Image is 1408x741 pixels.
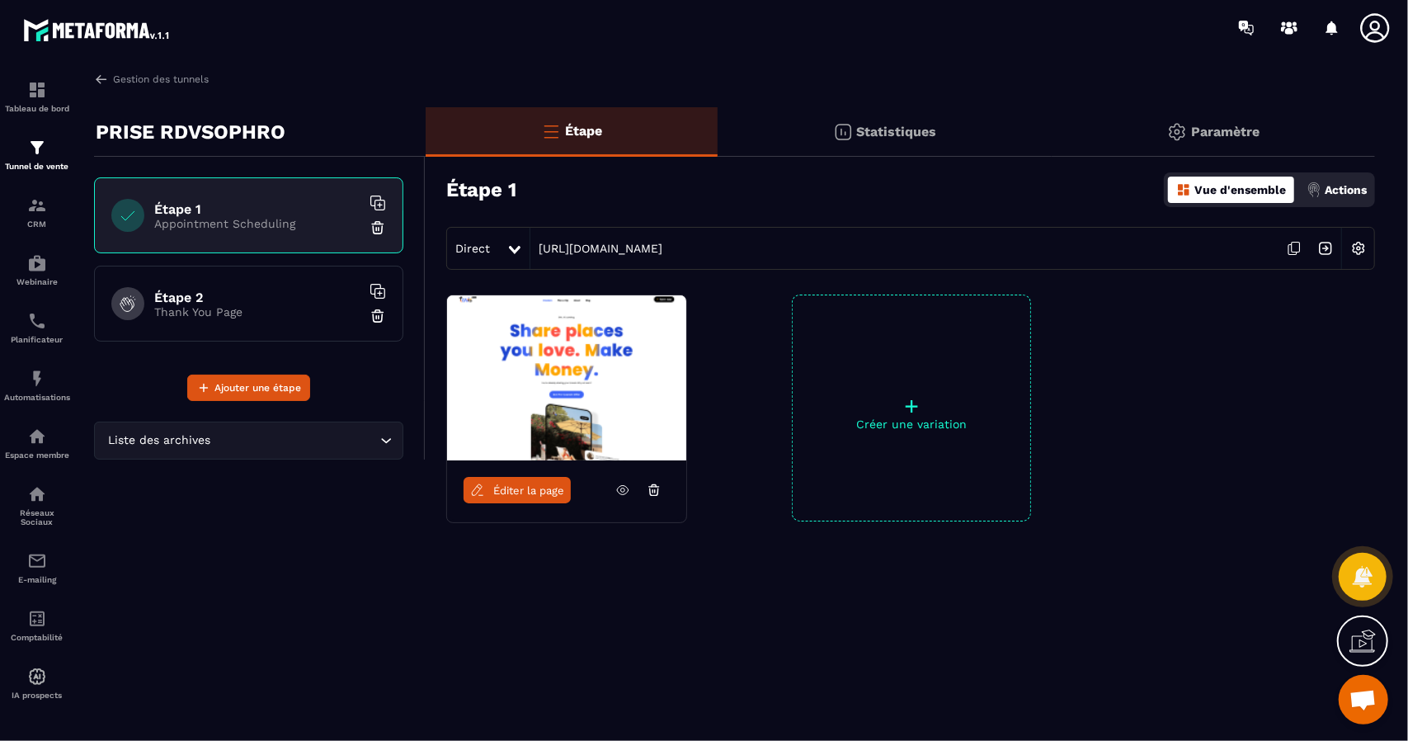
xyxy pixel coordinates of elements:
[4,539,70,597] a: emailemailE-mailing
[4,451,70,460] p: Espace membre
[4,691,70,700] p: IA prospects
[4,162,70,171] p: Tunnel de vente
[1310,233,1341,264] img: arrow-next.bcc2205e.svg
[27,484,47,504] img: social-network
[187,375,310,401] button: Ajouter une étape
[370,219,386,236] img: trash
[27,427,47,446] img: automations
[27,667,47,687] img: automations
[154,305,360,319] p: Thank You Page
[94,422,403,460] div: Search for option
[1307,182,1321,197] img: actions.d6e523a2.png
[4,125,70,183] a: formationformationTunnel de vente
[447,295,686,460] img: image
[4,472,70,539] a: social-networksocial-networkRéseaux Sociaux
[4,393,70,402] p: Automatisations
[1167,122,1187,142] img: setting-gr.5f69749f.svg
[27,138,47,158] img: formation
[154,290,360,305] h6: Étape 2
[793,418,1030,431] p: Créer une variation
[833,122,853,142] img: stats.20deebd0.svg
[370,308,386,324] img: trash
[1191,124,1260,139] p: Paramètre
[96,116,285,149] p: PRISE RDVSOPHRO
[4,68,70,125] a: formationformationTableau de bord
[27,80,47,100] img: formation
[4,219,70,229] p: CRM
[94,72,109,87] img: arrow
[154,201,360,217] h6: Étape 1
[23,15,172,45] img: logo
[793,394,1030,418] p: +
[4,104,70,113] p: Tableau de bord
[27,311,47,331] img: scheduler
[4,335,70,344] p: Planificateur
[214,432,376,450] input: Search for option
[4,183,70,241] a: formationformationCRM
[530,242,662,255] a: [URL][DOMAIN_NAME]
[4,356,70,414] a: automationsautomationsAutomatisations
[94,72,209,87] a: Gestion des tunnels
[1325,183,1367,196] p: Actions
[455,242,490,255] span: Direct
[4,414,70,472] a: automationsautomationsEspace membre
[154,217,360,230] p: Appointment Scheduling
[1343,233,1374,264] img: setting-w.858f3a88.svg
[214,380,301,396] span: Ajouter une étape
[27,196,47,215] img: formation
[4,508,70,526] p: Réseaux Sociaux
[4,575,70,584] p: E-mailing
[4,241,70,299] a: automationsautomationsWebinaire
[27,253,47,273] img: automations
[857,124,937,139] p: Statistiques
[4,633,70,642] p: Comptabilité
[27,369,47,389] img: automations
[27,551,47,571] img: email
[4,277,70,286] p: Webinaire
[4,597,70,654] a: accountantaccountantComptabilité
[1176,182,1191,197] img: dashboard-orange.40269519.svg
[105,432,214,450] span: Liste des archives
[493,484,564,497] span: Éditer la page
[27,609,47,629] img: accountant
[464,477,571,503] a: Éditer la page
[1194,183,1286,196] p: Vue d'ensemble
[541,121,561,141] img: bars-o.4a397970.svg
[4,299,70,356] a: schedulerschedulerPlanificateur
[446,178,516,201] h3: Étape 1
[1339,675,1388,724] a: Ouvrir le chat
[565,123,602,139] p: Étape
